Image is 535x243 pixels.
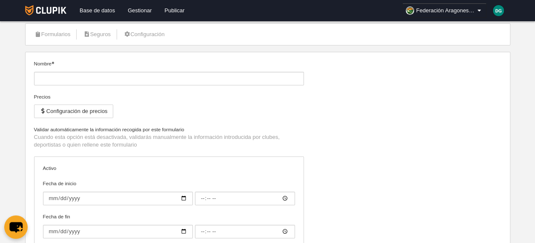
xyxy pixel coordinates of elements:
img: c2l6ZT0zMHgzMCZmcz05JnRleHQ9REcmYmc9MDA4OTdi.png [493,5,504,16]
p: Cuando esta opción está desactivada, validarás manualmente la información introducida por clubes,... [34,133,304,149]
input: Fecha de fin [195,225,295,238]
input: Nombre [34,72,304,85]
i: Obligatorio [51,62,54,64]
button: chat-button [4,215,28,239]
span: Federación Aragonesa de Pelota [416,6,476,15]
a: Formularios [30,28,75,41]
a: Seguros [78,28,115,41]
label: Activo [43,164,295,172]
label: Fecha de fin [43,213,295,238]
label: Fecha de inicio [43,180,295,205]
input: Fecha de inicio [43,192,193,205]
img: Clupik [25,5,66,15]
div: Precios [34,93,304,101]
a: Configuración [119,28,169,41]
label: Validar automáticamente la información recogida por este formulario [34,126,304,133]
img: OaNUqngkLdpN.30x30.jpg [406,6,414,15]
button: Configuración de precios [34,105,113,118]
label: Nombre [34,60,304,85]
a: Federación Aragonesa de Pelota [402,3,486,18]
input: Fecha de inicio [195,192,295,205]
input: Fecha de fin [43,225,193,238]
